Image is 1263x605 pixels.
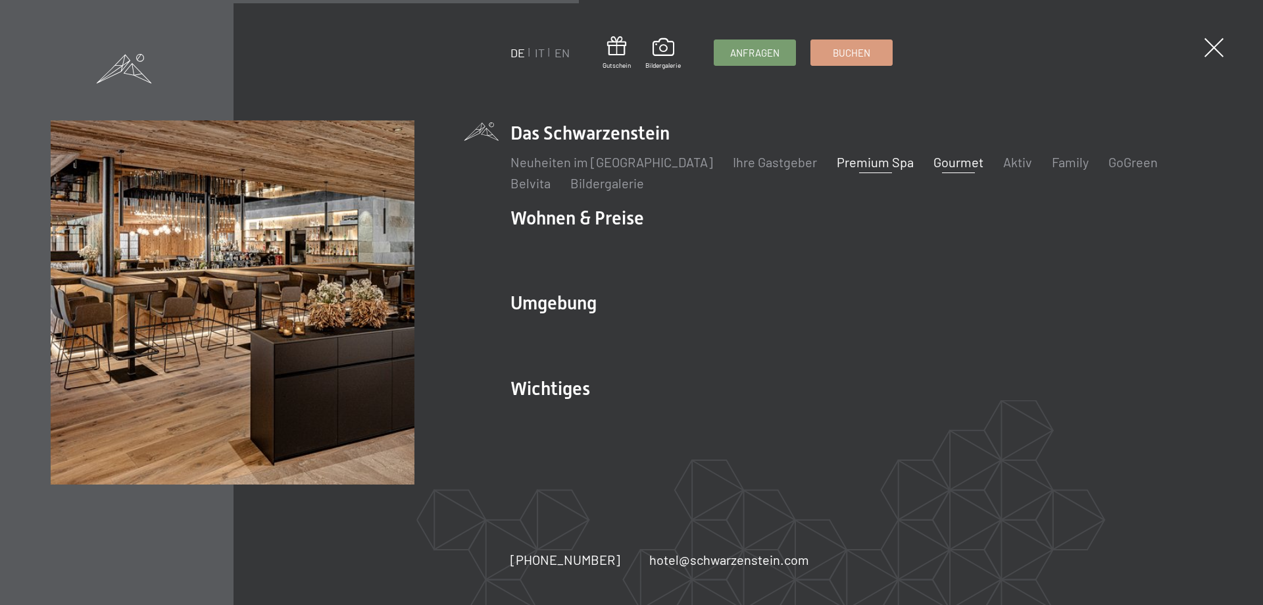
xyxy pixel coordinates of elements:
a: Bildergalerie [570,175,644,191]
a: IT [535,45,545,60]
span: Bildergalerie [645,61,681,70]
a: DE [510,45,525,60]
a: EN [555,45,570,60]
a: Premium Spa [837,154,914,170]
span: [PHONE_NUMBER] [510,552,620,567]
a: Gutschein [603,36,631,70]
a: Anfragen [714,40,795,65]
span: Gutschein [603,61,631,70]
span: Buchen [833,46,870,60]
a: GoGreen [1108,154,1158,170]
a: Gourmet [933,154,983,170]
a: Family [1052,154,1089,170]
a: Aktiv [1003,154,1032,170]
a: Neuheiten im [GEOGRAPHIC_DATA] [510,154,713,170]
a: Ihre Gastgeber [733,154,817,170]
span: Anfragen [730,46,780,60]
a: hotel@schwarzenstein.com [649,550,809,569]
a: Bildergalerie [645,38,681,70]
a: [PHONE_NUMBER] [510,550,620,569]
a: Buchen [811,40,892,65]
a: Belvita [510,175,551,191]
